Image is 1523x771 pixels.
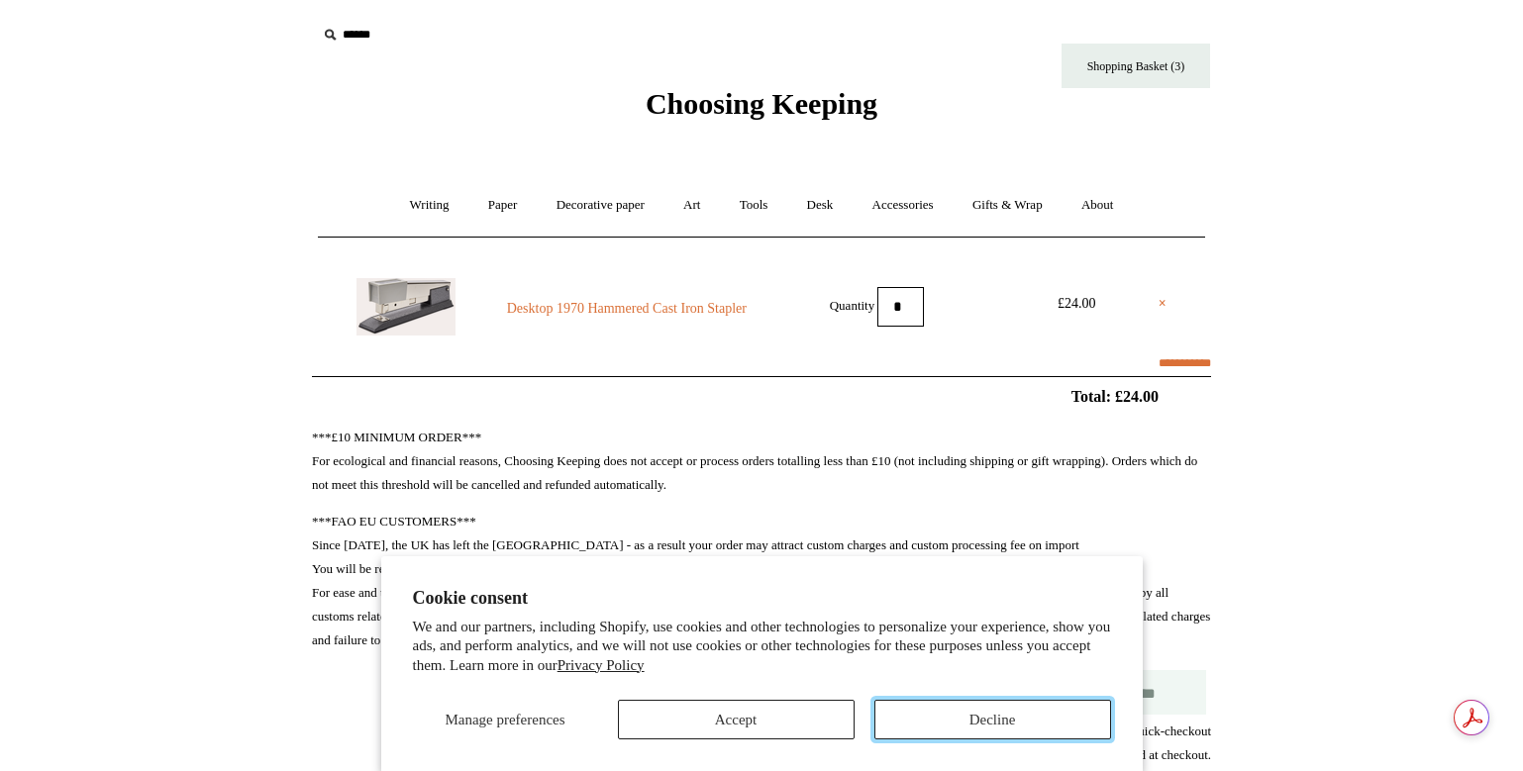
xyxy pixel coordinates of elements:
span: Choosing Keeping [646,87,877,120]
a: Art [665,179,718,232]
a: Gifts & Wrap [955,179,1061,232]
button: Accept [618,700,855,739]
a: Writing [392,179,467,232]
a: Accessories [855,179,952,232]
a: Privacy Policy [558,657,645,673]
a: × [1159,292,1167,316]
div: Or use quick-checkout [312,720,1211,767]
label: Quantity [830,297,875,312]
a: Choosing Keeping [646,103,877,117]
div: Price excludes delivery, which is applied at checkout. [312,743,1211,767]
p: ***FAO EU CUSTOMERS*** Since [DATE], the UK has left the [GEOGRAPHIC_DATA] - as a result your ord... [312,510,1211,652]
a: About [1064,179,1132,232]
img: Desktop 1970 Hammered Cast Iron Stapler [356,278,456,336]
h2: Total: £24.00 [266,387,1257,406]
a: Desktop 1970 Hammered Cast Iron Stapler [492,297,761,321]
div: £24.00 [1032,292,1121,316]
button: Manage preferences [413,700,598,739]
a: Shopping Basket (3) [1062,44,1210,88]
a: Paper [470,179,536,232]
p: ***£10 MINIMUM ORDER*** For ecological and financial reasons, Choosing Keeping does not accept or... [312,426,1211,497]
h2: Cookie consent [413,588,1111,609]
button: Decline [874,700,1111,739]
a: Desk [789,179,852,232]
a: Decorative paper [539,179,662,232]
p: We and our partners, including Shopify, use cookies and other technologies to personalize your ex... [413,618,1111,676]
a: Tools [722,179,786,232]
span: Manage preferences [445,712,564,727]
